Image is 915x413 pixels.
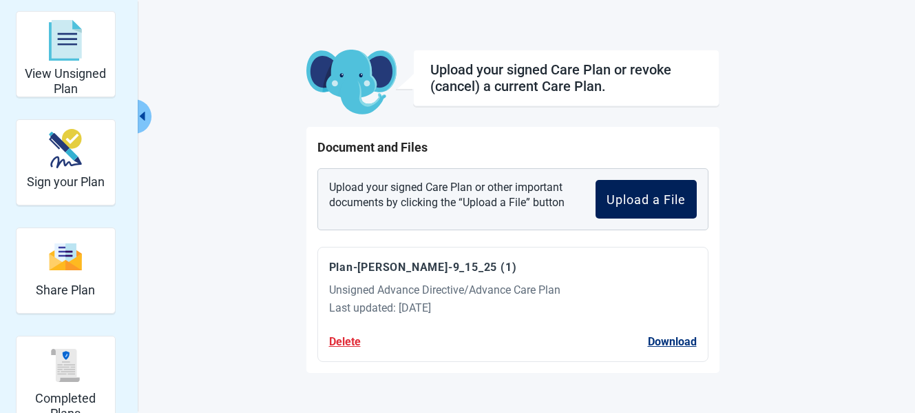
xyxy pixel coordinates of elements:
div: Unsigned Advance Directive/Advance Care Plan [329,281,697,299]
h2: Sign your Plan [26,174,104,190]
h2: View Unsigned Plan [21,66,109,96]
span: caret-left [136,110,149,123]
button: Delete Plan-Ann-9_15_25 (1) [329,333,361,350]
h2: Share Plan [36,283,95,298]
div: View Unsigned Plan [15,11,115,97]
button: Collapse menu [134,99,151,134]
img: svg%3e [49,242,82,272]
p: Upload your signed Care Plan or other important documents by clicking the “Upload a File” button [329,180,574,219]
h1: Document and Files [317,138,708,157]
div: Sign your Plan [15,119,115,205]
img: svg%3e [49,20,82,61]
button: Upload a File [596,180,697,219]
button: Download Plan-Ann-9_15_25 (1) [329,259,517,276]
div: Last updated: [DATE] [329,299,697,316]
div: Share Plan [15,228,115,314]
main: Main content [189,50,837,373]
div: Upload your signed Care Plan or revoke (cancel) a current Care Plan. [430,61,702,94]
img: make_plan_official-CpYJDfBD.svg [49,129,82,168]
img: svg%3e [49,349,82,382]
div: Upload a File [607,192,686,206]
img: Koda Elephant [306,50,397,116]
button: Download Plan-Ann-9_15_25 (1) [648,333,697,350]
